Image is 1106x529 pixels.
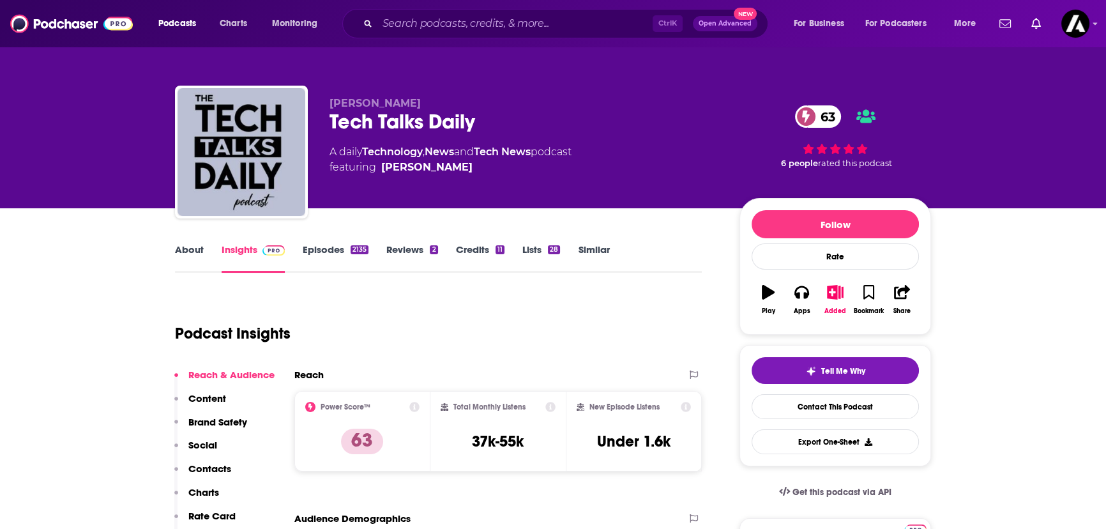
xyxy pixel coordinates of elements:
span: For Business [794,15,844,33]
span: rated this podcast [818,158,892,168]
h3: 37k-55k [472,432,524,451]
span: More [954,15,976,33]
img: User Profile [1061,10,1089,38]
a: Contact This Podcast [752,394,919,419]
a: Get this podcast via API [769,477,902,508]
a: 63 [795,105,842,128]
span: For Podcasters [865,15,927,33]
button: tell me why sparkleTell Me Why [752,357,919,384]
a: Reviews2 [386,243,437,273]
h2: Power Score™ [321,402,370,411]
div: 28 [548,245,560,254]
button: open menu [263,13,334,34]
span: Logged in as AxicomUK [1061,10,1089,38]
a: About [175,243,204,273]
button: Added [819,277,852,323]
button: Brand Safety [174,416,247,440]
button: Follow [752,210,919,238]
div: 11 [496,245,504,254]
button: open menu [785,13,860,34]
span: New [734,8,757,20]
a: News [425,146,454,158]
span: Tell Me Why [821,366,865,376]
p: Rate Card [188,510,236,522]
input: Search podcasts, credits, & more... [377,13,653,34]
span: 63 [808,105,842,128]
img: tell me why sparkle [806,366,816,376]
p: Social [188,439,217,451]
div: Share [893,307,911,315]
span: Charts [220,15,247,33]
button: Share [886,277,919,323]
span: Podcasts [158,15,196,33]
a: Charts [211,13,255,34]
p: Content [188,392,226,404]
a: Similar [578,243,609,273]
span: Ctrl K [653,15,683,32]
div: Added [824,307,846,315]
button: Bookmark [852,277,885,323]
div: [PERSON_NAME] [381,160,473,175]
div: Search podcasts, credits, & more... [354,9,780,38]
span: featuring [330,160,572,175]
span: Open Advanced [699,20,752,27]
div: Play [762,307,775,315]
span: and [454,146,474,158]
span: [PERSON_NAME] [330,97,421,109]
a: Episodes2135 [303,243,368,273]
button: Content [174,392,226,416]
a: Credits11 [456,243,504,273]
p: Charts [188,486,219,498]
span: Monitoring [272,15,317,33]
img: Podchaser Pro [262,245,285,256]
img: Podchaser - Follow, Share and Rate Podcasts [10,11,133,36]
h2: Reach [294,369,324,381]
h1: Podcast Insights [175,324,291,343]
a: Technology [362,146,423,158]
a: Show notifications dropdown [994,13,1016,34]
a: InsightsPodchaser Pro [222,243,285,273]
span: Get this podcast via API [792,487,891,498]
span: , [423,146,425,158]
h2: New Episode Listens [589,402,660,411]
button: Reach & Audience [174,369,275,392]
a: Tech News [474,146,531,158]
button: Contacts [174,463,231,486]
div: 2135 [351,245,368,254]
button: Play [752,277,785,323]
img: Tech Talks Daily [178,88,305,216]
p: Brand Safety [188,416,247,428]
button: Charts [174,486,219,510]
a: Show notifications dropdown [1026,13,1046,34]
h2: Total Monthly Listens [453,402,526,411]
button: Export One-Sheet [752,429,919,454]
div: 63 6 peoplerated this podcast [739,97,931,176]
p: Contacts [188,463,231,475]
button: Show profile menu [1061,10,1089,38]
button: open menu [857,13,945,34]
a: Lists28 [522,243,560,273]
div: Apps [794,307,810,315]
button: open menu [149,13,213,34]
div: Rate [752,243,919,270]
span: 6 people [781,158,818,168]
h2: Audience Demographics [294,512,411,525]
div: Bookmark [854,307,884,315]
h3: Under 1.6k [597,432,670,451]
div: 2 [430,245,437,254]
button: open menu [945,13,992,34]
p: 63 [341,429,383,454]
div: A daily podcast [330,144,572,175]
button: Open AdvancedNew [693,16,757,31]
p: Reach & Audience [188,369,275,381]
button: Apps [785,277,818,323]
button: Social [174,439,217,463]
